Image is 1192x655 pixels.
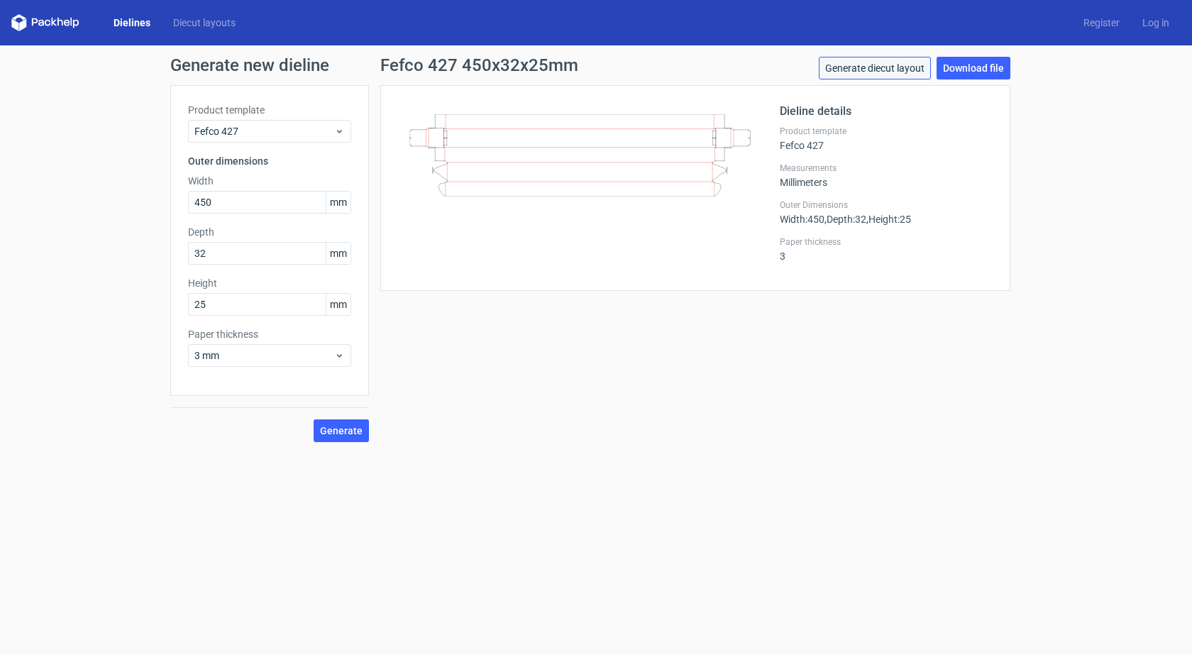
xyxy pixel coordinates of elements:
[194,348,334,363] span: 3 mm
[1131,16,1181,30] a: Log in
[780,126,993,151] div: Fefco 427
[780,126,993,137] label: Product template
[162,16,247,30] a: Diecut layouts
[380,57,578,74] h1: Fefco 427 450x32x25mm
[1072,16,1131,30] a: Register
[320,426,363,436] span: Generate
[937,57,1010,79] a: Download file
[188,154,351,168] h3: Outer dimensions
[780,163,993,188] div: Millimeters
[819,57,931,79] a: Generate diecut layout
[170,57,1022,74] h1: Generate new dieline
[188,327,351,341] label: Paper thickness
[326,294,351,315] span: mm
[780,163,993,174] label: Measurements
[194,124,334,138] span: Fefco 427
[188,276,351,290] label: Height
[780,236,993,248] label: Paper thickness
[188,225,351,239] label: Depth
[780,103,993,120] h2: Dieline details
[188,174,351,188] label: Width
[780,214,824,225] span: Width : 450
[866,214,911,225] span: , Height : 25
[780,199,993,211] label: Outer Dimensions
[824,214,866,225] span: , Depth : 32
[780,236,993,262] div: 3
[326,243,351,264] span: mm
[188,103,351,117] label: Product template
[314,419,369,442] button: Generate
[326,192,351,213] span: mm
[102,16,162,30] a: Dielines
